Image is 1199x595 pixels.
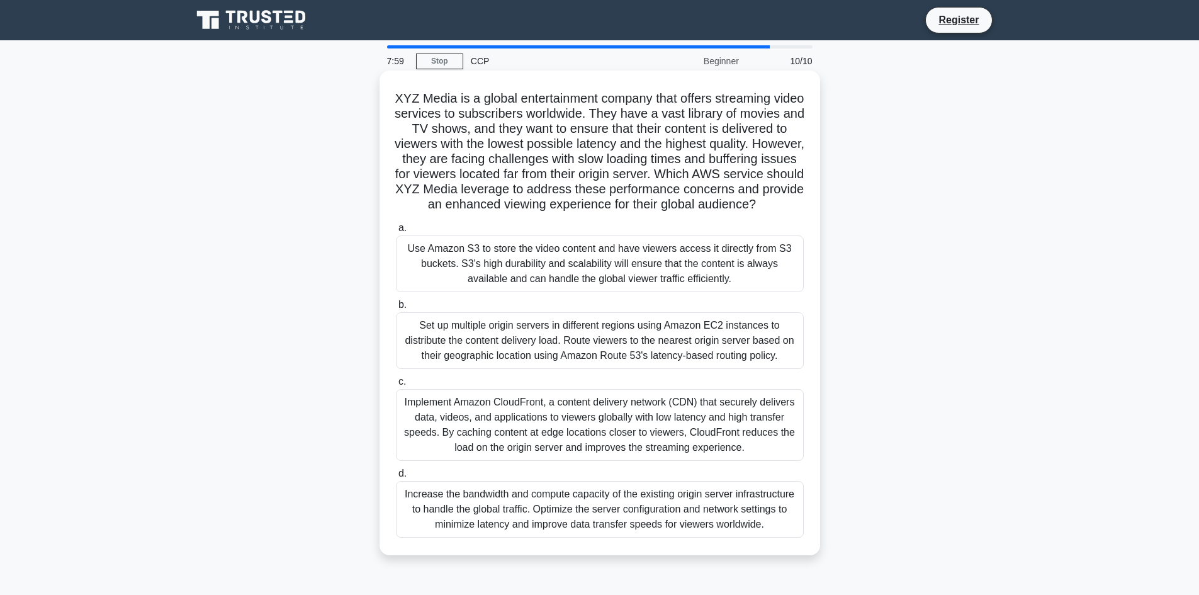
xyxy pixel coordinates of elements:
div: Increase the bandwidth and compute capacity of the existing origin server infrastructure to handl... [396,481,804,538]
div: Beginner [636,48,746,74]
span: d. [398,468,407,479]
div: 10/10 [746,48,820,74]
div: 7:59 [380,48,416,74]
a: Stop [416,54,463,69]
span: a. [398,222,407,233]
div: Set up multiple origin servers in different regions using Amazon EC2 instances to distribute the ... [396,312,804,369]
span: c. [398,376,406,387]
a: Register [931,12,986,28]
div: Implement Amazon CloudFront, a content delivery network (CDN) that securely delivers data, videos... [396,389,804,461]
div: CCP [463,48,636,74]
span: b. [398,299,407,310]
h5: XYZ Media is a global entertainment company that offers streaming video services to subscribers w... [395,91,805,213]
div: Use Amazon S3 to store the video content and have viewers access it directly from S3 buckets. S3'... [396,235,804,292]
